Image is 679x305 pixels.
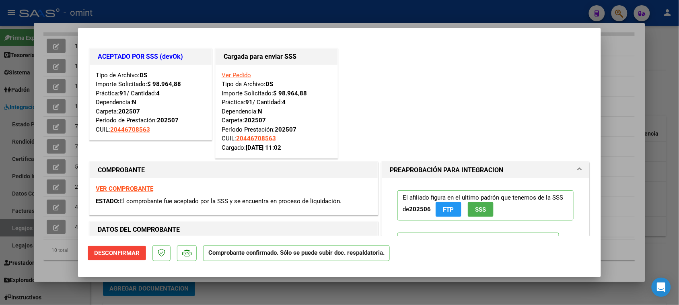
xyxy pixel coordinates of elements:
div: Tipo de Archivo: Importe Solicitado: Práctica: / Cantidad: Dependencia: Carpeta: Período de Prest... [96,71,206,134]
strong: COMPROBANTE [98,166,145,174]
div: Open Intercom Messenger [652,278,671,297]
strong: 91 [119,90,127,97]
span: 20446708563 [236,135,276,142]
p: El afiliado figura en el ultimo padrón que tenemos de la SSS de [397,190,574,221]
strong: N [258,108,262,115]
strong: 202507 [118,108,140,115]
strong: $ 98.964,88 [147,80,181,88]
strong: DATOS DEL COMPROBANTE [98,226,180,233]
strong: 202507 [275,126,296,133]
button: SSS [468,202,494,217]
h1: ACEPTADO POR SSS (devOk) [98,52,204,62]
strong: 91 [245,99,253,106]
strong: 4 [156,90,160,97]
strong: DS [140,72,147,79]
strong: [DATE] 11:02 [246,144,281,151]
h1: PREAPROBACIÓN PARA INTEGRACION [390,165,503,175]
div: Tipo de Archivo: Importe Solicitado: Práctica: / Cantidad: Dependencia: Carpeta: Período Prestaci... [222,71,331,152]
button: Desconfirmar [88,246,146,260]
span: FTP [443,206,454,213]
a: Ver Pedido [222,72,251,79]
span: 20446708563 [110,126,150,133]
span: El comprobante fue aceptado por la SSS y se encuentra en proceso de liquidación. [119,198,342,205]
strong: 4 [282,99,286,106]
strong: 202507 [244,117,266,124]
strong: $ 98.964,88 [273,90,307,97]
mat-expansion-panel-header: PREAPROBACIÓN PARA INTEGRACION [382,162,589,178]
span: ESTADO: [96,198,119,205]
a: VER COMPROBANTE [96,185,153,192]
strong: DS [265,80,273,88]
button: FTP [436,202,461,217]
h1: Cargada para enviar SSS [224,52,329,62]
strong: N [132,99,136,106]
strong: 202507 [157,117,179,124]
p: Comprobante confirmado. Sólo se puede subir doc. respaldatoria. [203,245,390,261]
span: Desconfirmar [94,249,140,257]
strong: 202506 [409,206,431,213]
span: SSS [475,206,486,213]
